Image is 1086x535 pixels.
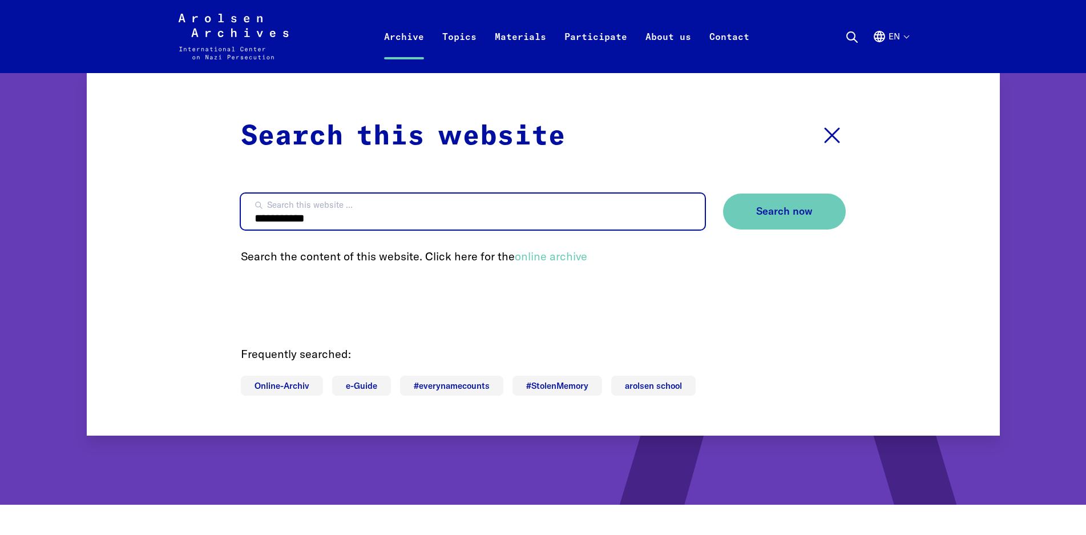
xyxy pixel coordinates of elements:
a: #everynamecounts [400,376,503,396]
a: Archive [375,27,433,73]
p: Search the content of this website. Click here for the [241,248,846,265]
button: Search now [723,194,846,230]
a: arolsen school [611,376,696,396]
a: Online-Archiv [241,376,323,396]
a: online archive [515,249,587,263]
a: e-Guide [332,376,391,396]
a: Topics [433,27,486,73]
button: English, language selection [873,30,909,71]
a: Contact [700,27,758,73]
a: Materials [486,27,555,73]
p: Search this website [241,116,566,157]
a: About us [636,27,700,73]
a: #StolenMemory [512,376,602,396]
span: Search now [756,206,813,218]
nav: Primary [375,14,758,59]
a: Participate [555,27,636,73]
p: Frequently searched: [241,345,846,363]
